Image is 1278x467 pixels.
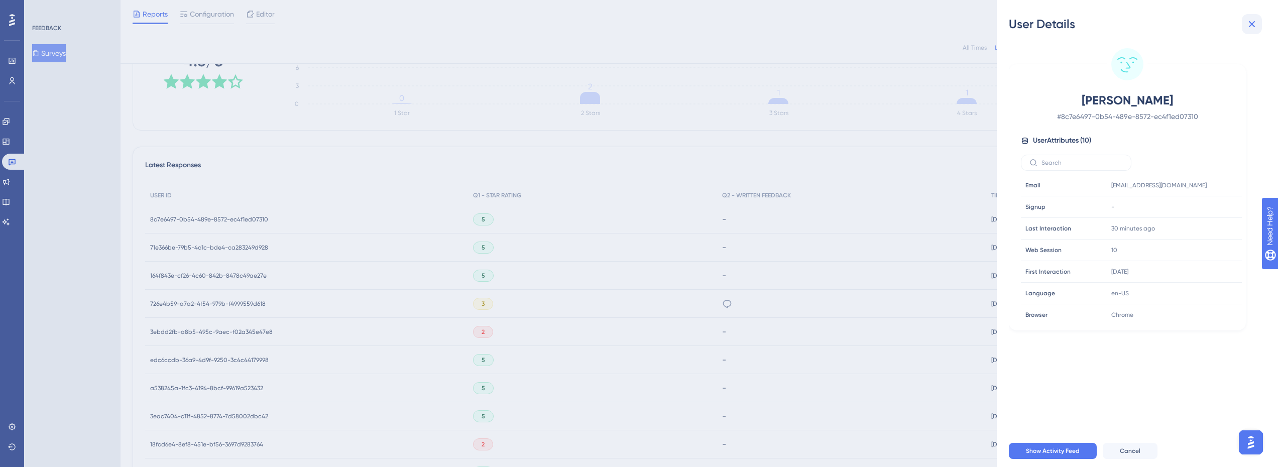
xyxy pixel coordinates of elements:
span: [PERSON_NAME] [1039,92,1216,108]
span: [EMAIL_ADDRESS][DOMAIN_NAME] [1111,181,1207,189]
span: Language [1025,289,1055,297]
iframe: UserGuiding AI Assistant Launcher [1236,427,1266,457]
time: 30 minutes ago [1111,225,1155,232]
button: Cancel [1103,443,1157,459]
span: Show Activity Feed [1026,447,1080,455]
span: Chrome [1111,311,1133,319]
span: Signup [1025,203,1045,211]
span: Web Session [1025,246,1062,254]
div: User Details [1009,16,1266,32]
span: Last Interaction [1025,224,1071,232]
span: Need Help? [24,3,63,15]
span: User Attributes ( 10 ) [1033,135,1091,147]
span: Email [1025,181,1040,189]
span: First Interaction [1025,268,1071,276]
span: en-US [1111,289,1129,297]
span: Cancel [1120,447,1140,455]
span: 10 [1111,246,1117,254]
input: Search [1041,159,1123,166]
time: [DATE] [1111,268,1128,275]
span: # 8c7e6497-0b54-489e-8572-ec4f1ed07310 [1039,110,1216,123]
button: Show Activity Feed [1009,443,1097,459]
span: Browser [1025,311,1048,319]
span: - [1111,203,1114,211]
